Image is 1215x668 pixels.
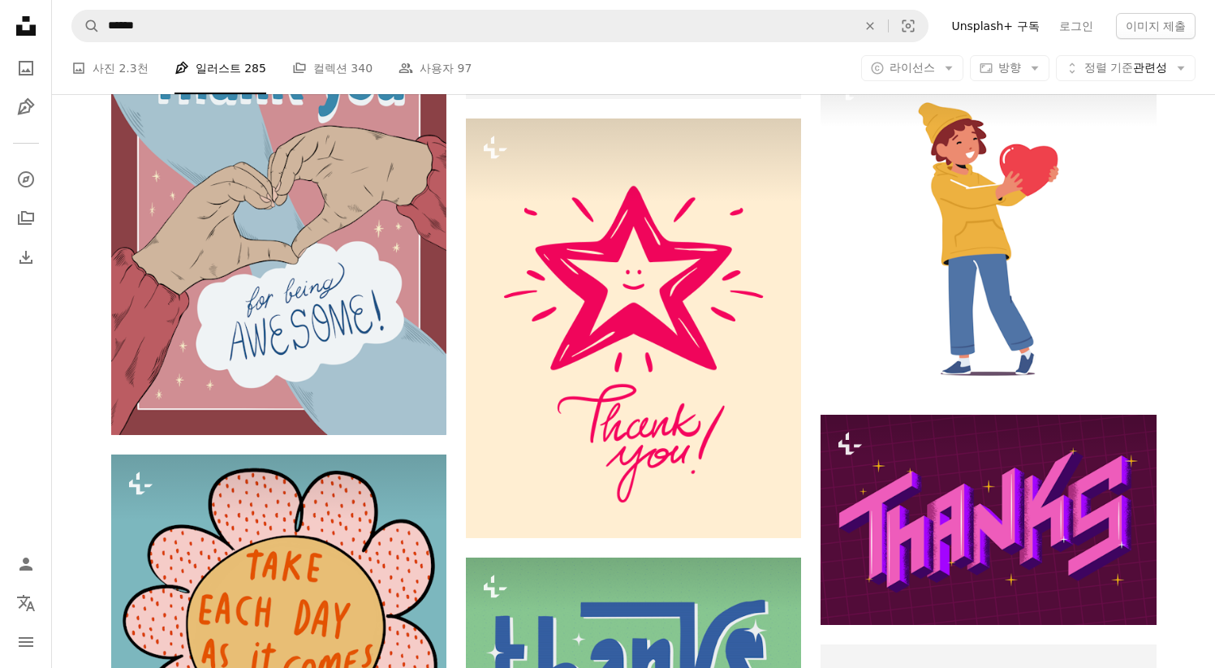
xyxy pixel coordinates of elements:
a: 별과 고맙다는 말이 적힌 감사 카드 [466,321,801,335]
form: 사이트 전체에서 이미지 찾기 [71,10,928,42]
img: 별과 고맙다는 말이 적힌 감사 카드 [466,119,801,538]
a: 다운로드 내역 [10,241,42,274]
a: 라는 말이 새겨진 꽃은 하루하루를 그대로 받아들인다 [111,615,446,630]
span: 관련성 [1084,60,1167,76]
span: 라이선스 [890,61,935,74]
a: 사랑, 자선, 감사, 기부의 개념. 큰 빨간 하트를 손에 들고 있는 어린 소년 캐릭터. 하얀 배경에 고립된 마음을 가진 행복한 아이. 만화 사람들 벡터 일러스트레이션 [821,220,1156,235]
button: 언어 [10,587,42,619]
span: 97 [458,59,472,77]
a: 사용자 97 [399,42,472,94]
a: 사진 [10,52,42,84]
a: 감사. [821,512,1156,527]
a: 사진 2.3천 [71,42,149,94]
span: 2.3천 [118,59,148,77]
a: 멋져줘서 고맙다는 말과 함께 하트를 만드는 두 손 [111,204,446,218]
a: 일러스트 [10,91,42,123]
img: 감사. [821,415,1156,625]
button: Unsplash 검색 [72,11,100,41]
button: 라이선스 [861,55,963,81]
button: 정렬 기준관련성 [1056,55,1196,81]
button: 시각적 검색 [889,11,928,41]
button: 이미지 제출 [1116,13,1196,39]
button: 삭제 [852,11,888,41]
a: 홈 — Unsplash [10,10,42,45]
a: Unsplash+ 구독 [941,13,1049,39]
a: 로그인 [1049,13,1103,39]
a: 탐색 [10,163,42,196]
button: 방향 [970,55,1049,81]
span: 방향 [998,61,1021,74]
img: 사랑, 자선, 감사, 기부의 개념. 큰 빨간 하트를 손에 들고 있는 어린 소년 캐릭터. 하얀 배경에 고립된 마음을 가진 행복한 아이. 만화 사람들 벡터 일러스트레이션 [821,60,1156,395]
span: 정렬 기준 [1084,61,1133,74]
a: 로그인 / 가입 [10,548,42,580]
button: 메뉴 [10,626,42,658]
a: 컬렉션 [10,202,42,235]
span: 340 [351,59,373,77]
a: 컬렉션 340 [292,42,373,94]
